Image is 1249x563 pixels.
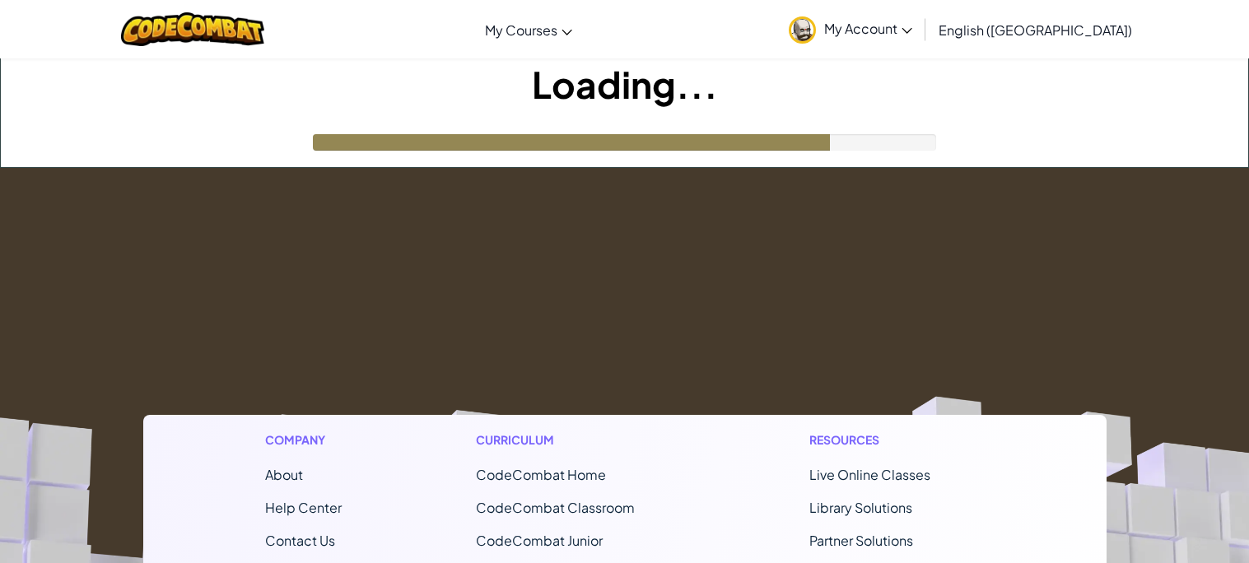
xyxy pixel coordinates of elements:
[1,58,1248,109] h1: Loading...
[485,21,557,39] span: My Courses
[781,3,920,55] a: My Account
[789,16,816,44] img: avatar
[824,20,912,37] span: My Account
[809,532,913,549] a: Partner Solutions
[930,7,1140,52] a: English ([GEOGRAPHIC_DATA])
[939,21,1132,39] span: English ([GEOGRAPHIC_DATA])
[476,532,603,549] a: CodeCombat Junior
[265,431,342,449] h1: Company
[476,466,606,483] span: CodeCombat Home
[265,499,342,516] a: Help Center
[809,431,985,449] h1: Resources
[809,466,930,483] a: Live Online Classes
[265,532,335,549] span: Contact Us
[809,499,912,516] a: Library Solutions
[121,12,265,46] img: CodeCombat logo
[476,499,635,516] a: CodeCombat Classroom
[476,431,675,449] h1: Curriculum
[477,7,580,52] a: My Courses
[265,466,303,483] a: About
